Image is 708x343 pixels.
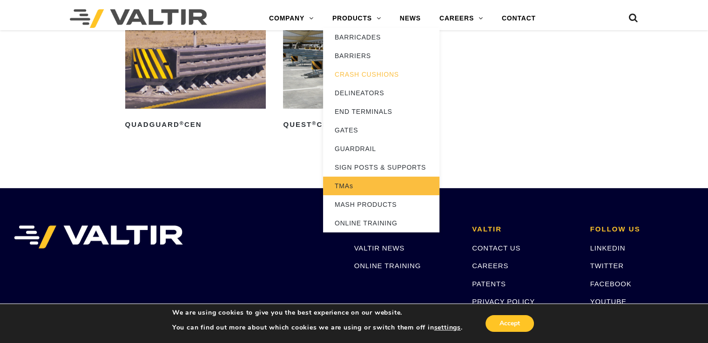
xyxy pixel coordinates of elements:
a: YOUTUBE [590,297,627,305]
a: PRODUCTS [323,9,391,28]
h2: QUEST CEN [283,117,424,132]
a: MASH PRODUCTS [323,195,439,214]
h2: QuadGuard CEN [125,117,266,132]
img: Valtir [70,9,207,28]
a: QUEST®CEN [283,21,424,132]
a: SIGN POSTS & SUPPORTS [323,158,439,177]
a: LINKEDIN [590,244,626,252]
a: PRIVACY POLICY [472,297,535,305]
a: ONLINE TRAINING [354,262,421,270]
a: CAREERS [472,262,508,270]
a: CONTACT [492,9,545,28]
p: We are using cookies to give you the best experience on our website. [172,309,463,317]
button: settings [434,323,460,332]
a: VALTIR NEWS [354,244,405,252]
img: VALTIR [14,225,183,249]
h2: FOLLOW US [590,225,694,233]
sup: ® [312,120,317,126]
a: TWITTER [590,262,624,270]
a: END TERMINALS [323,102,439,121]
a: GATES [323,121,439,139]
a: CONTACT US [472,244,520,252]
a: COMPANY [260,9,323,28]
a: ONLINE TRAINING [323,214,439,232]
a: PATENTS [472,280,506,288]
a: QuadGuard®CEN [125,21,266,132]
a: DELINEATORS [323,84,439,102]
h2: VALTIR [472,225,576,233]
p: You can find out more about which cookies we are using or switch them off in . [172,323,463,332]
a: CAREERS [430,9,492,28]
a: TMAs [323,177,439,195]
sup: ® [180,120,184,126]
button: Accept [485,315,534,332]
a: GUARDRAIL [323,139,439,158]
a: BARRIERS [323,46,439,65]
a: NEWS [391,9,430,28]
a: FACEBOOK [590,280,632,288]
a: CRASH CUSHIONS [323,65,439,84]
a: BARRICADES [323,28,439,46]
